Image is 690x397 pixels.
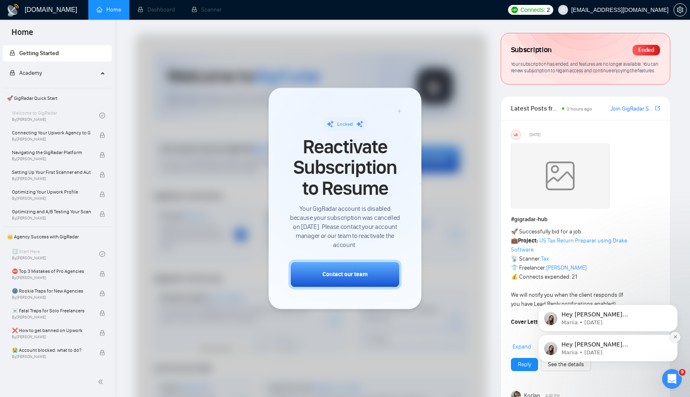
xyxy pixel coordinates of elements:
iframe: Intercom notifications message [526,252,690,375]
span: 🌚 Rookie Traps for New Agencies [12,287,91,295]
div: Contact our team [322,270,368,279]
span: Optimizing and A/B Testing Your Scanner for Better Results [12,208,91,216]
a: export [655,104,660,112]
span: Latest Posts from the GigRadar Community [511,103,559,113]
h1: # gigradar-hub [511,215,660,224]
span: double-left [98,378,106,386]
span: ⛔ Top 3 Mistakes of Pro Agencies [12,267,91,275]
span: Your subscription has ended, and features are no longer available. You can renew subscription to ... [511,61,658,74]
span: Navigating the GigRadar Platform [12,148,91,157]
span: Setting Up Your First Scanner and Auto-Bidder [12,168,91,176]
span: 🔓 Unblocked cases: review [12,366,91,374]
span: Locked [337,121,353,127]
span: By [PERSON_NAME] [12,335,91,339]
span: Reactivate Subscription to Resume [288,136,402,198]
strong: Project: [518,237,538,244]
span: By [PERSON_NAME] [12,295,91,300]
button: setting [674,3,687,16]
span: setting [674,7,686,13]
span: check-circle [99,113,105,118]
span: lock [99,152,105,158]
div: US [511,130,520,139]
span: By [PERSON_NAME] [12,157,91,162]
iframe: Intercom live chat [662,369,682,389]
span: Academy [19,69,42,76]
a: homeHome [97,6,121,13]
strong: Cover Letter 👇 [511,319,551,325]
span: By [PERSON_NAME] [12,137,91,142]
span: Optimizing Your Upwork Profile [12,188,91,196]
img: upwork-logo.png [511,7,518,13]
span: check-circle [99,251,105,257]
span: By [PERSON_NAME] [12,275,91,280]
span: Getting Started [19,50,59,57]
span: lock [99,132,105,138]
img: weqQh+iSagEgQAAAABJRU5ErkJggg== [511,143,609,209]
span: By [PERSON_NAME] [12,315,91,320]
span: Subscription [511,43,552,57]
span: Home [5,26,40,44]
span: 👑 Agency Success with GigRadar [4,229,111,245]
span: 😭 Account blocked: what to do? [12,346,91,354]
span: Connecting Your Upwork Agency to GigRadar [12,129,91,137]
span: ❌ How to get banned on Upwork [12,326,91,335]
span: export [655,105,660,111]
span: By [PERSON_NAME] [12,176,91,181]
span: 9 [679,369,685,376]
span: 2 hours ago [567,106,592,112]
span: By [PERSON_NAME] [12,354,91,359]
span: Your GigRadar account is disabled because your subscription was cancelled on [DATE]. Please conta... [288,205,402,250]
button: Reply [511,358,538,371]
div: Ended [632,45,660,55]
a: setting [674,7,687,13]
span: lock [99,310,105,316]
span: lock [9,50,15,56]
span: lock [99,271,105,277]
a: Join GigRadar Slack Community [610,104,653,113]
span: Expand [513,343,531,350]
span: lock [99,211,105,217]
span: lock [99,350,105,355]
span: By [PERSON_NAME] [12,196,91,201]
span: lock [99,172,105,178]
span: 2 [547,5,550,14]
span: lock [99,291,105,296]
span: Connects: [520,5,545,14]
a: US Tax Return Preparer using Drake Software [511,237,627,253]
img: logo [7,4,20,17]
span: ☠️ Fatal Traps for Solo Freelancers [12,307,91,315]
li: Getting Started [3,45,112,62]
span: user [560,7,566,13]
a: Reply [518,360,531,369]
span: Academy [9,69,42,76]
button: Contact our team [288,260,402,290]
span: 🚀 GigRadar Quick Start [4,90,111,106]
span: lock [9,70,15,76]
span: [DATE] [529,131,540,138]
span: lock [99,192,105,197]
span: lock [99,330,105,336]
span: By [PERSON_NAME] [12,216,91,221]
